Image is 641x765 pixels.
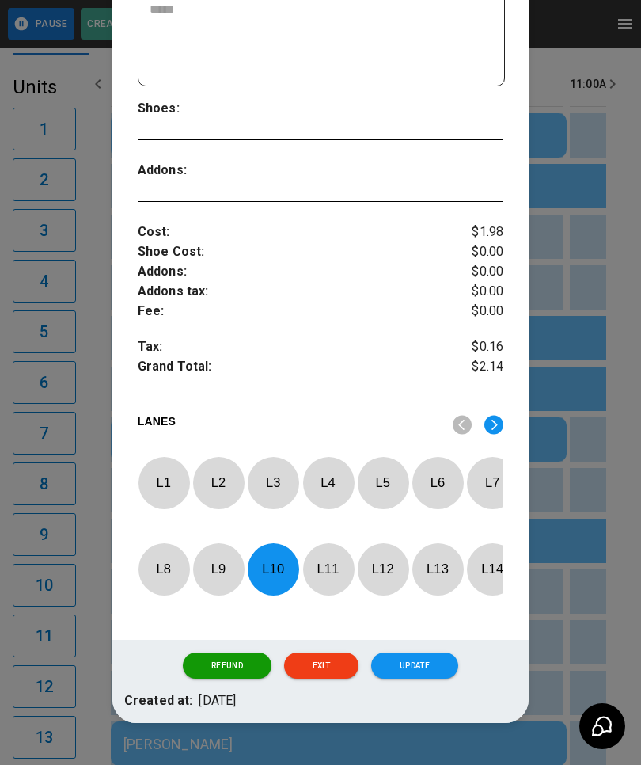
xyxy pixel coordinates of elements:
img: nav_left.svg [453,415,472,435]
button: Exit [284,653,358,679]
p: $0.00 [442,262,503,282]
p: L 5 [357,464,409,501]
p: L 14 [466,550,518,588]
p: $0.00 [442,242,503,262]
p: $2.14 [442,357,503,381]
p: $0.00 [442,302,503,322]
p: L 12 [357,550,409,588]
p: Fee : [138,302,442,322]
p: L 11 [302,550,355,588]
p: Addons : [138,161,229,181]
p: L 8 [138,550,190,588]
p: $0.00 [442,282,503,302]
p: Addons tax : [138,282,442,302]
p: Addons : [138,262,442,282]
p: [DATE] [199,691,236,711]
p: L 4 [302,464,355,501]
p: Shoe Cost : [138,242,442,262]
p: L 1 [138,464,190,501]
p: Cost : [138,223,442,242]
img: right.svg [484,415,503,435]
p: L 6 [412,464,464,501]
p: $0.16 [442,337,503,357]
p: L 3 [247,464,299,501]
p: Grand Total : [138,357,442,381]
p: Created at: [124,691,193,711]
p: LANES [138,413,441,436]
button: Refund [183,653,271,679]
p: $1.98 [442,223,503,242]
p: Tax : [138,337,442,357]
p: L 7 [466,464,518,501]
p: Shoes : [138,99,229,119]
p: L 2 [192,464,245,501]
button: Update [371,653,458,679]
p: L 10 [247,550,299,588]
p: L 9 [192,550,245,588]
p: L 13 [412,550,464,588]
